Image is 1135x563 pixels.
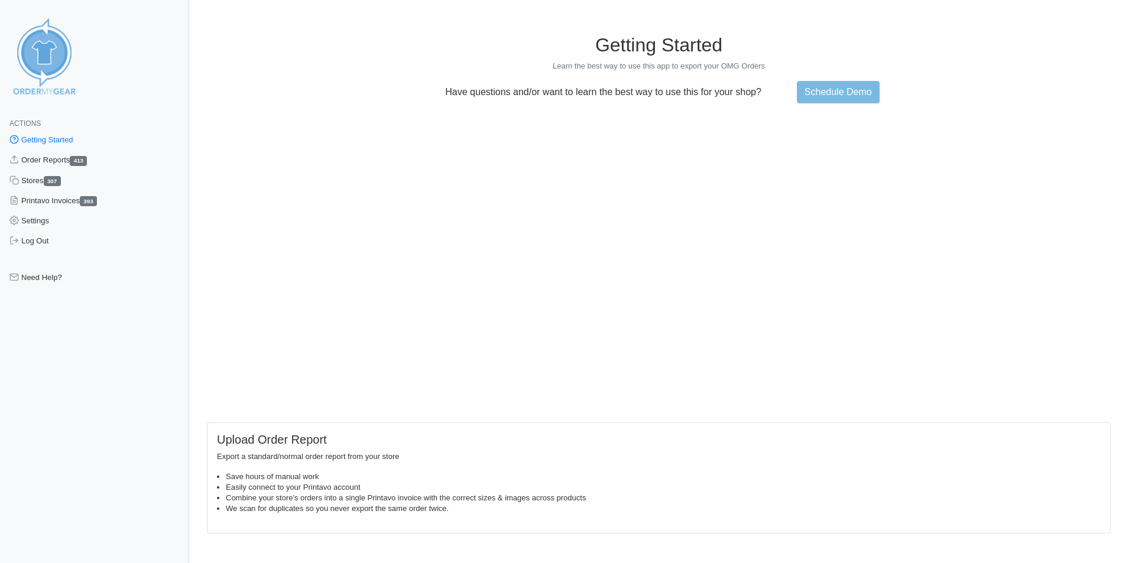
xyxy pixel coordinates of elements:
[44,176,61,186] span: 307
[226,493,1101,503] li: Combine your store's orders into a single Printavo invoice with the correct sizes & images across...
[797,81,880,103] a: Schedule Demo
[226,471,1101,482] li: Save hours of manual work
[217,432,1101,447] h5: Upload Order Report
[226,503,1101,514] li: We scan for duplicates so you never export the same order twice.
[217,451,1101,462] p: Export a standard/normal order report from your store
[226,482,1101,493] li: Easily connect to your Printavo account
[207,61,1111,71] p: Learn the best way to use this app to export your OMG Orders
[80,196,97,206] span: 393
[70,156,87,166] span: 413
[9,119,41,128] span: Actions
[438,87,768,97] p: Have questions and/or want to learn the best way to use this for your shop?
[207,34,1111,56] h1: Getting Started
